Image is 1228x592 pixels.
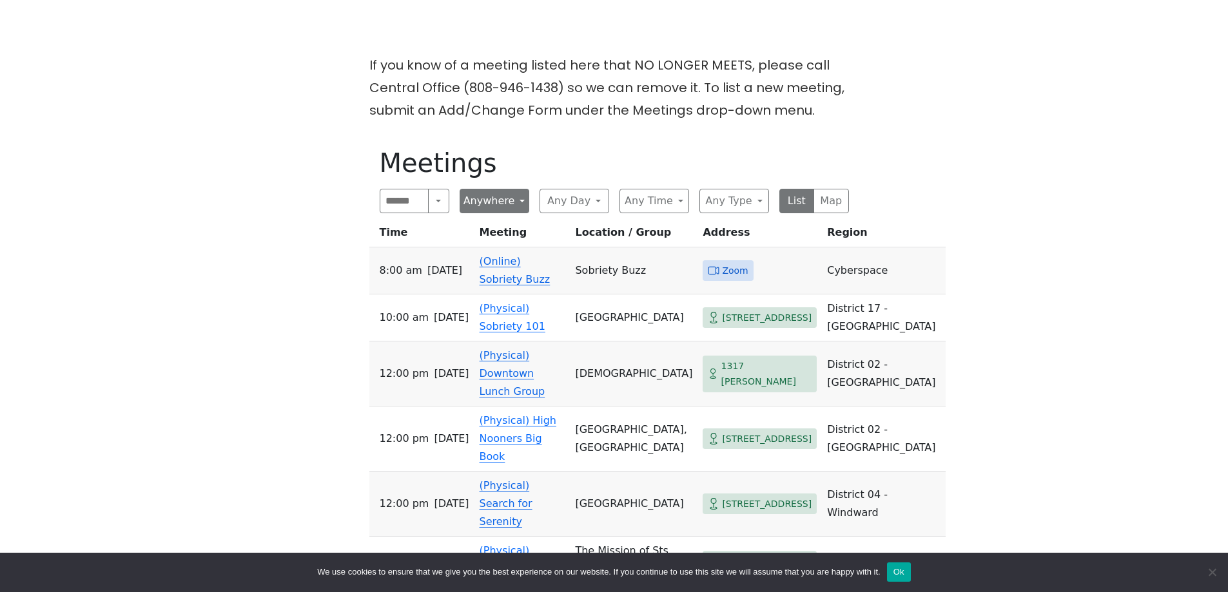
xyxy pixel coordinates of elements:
span: 1317 [PERSON_NAME] [721,358,812,390]
span: [DATE] [434,309,469,327]
span: [STREET_ADDRESS] [722,310,812,326]
span: 10:00 AM [380,309,429,327]
td: District 04 - Windward [822,472,946,537]
th: Meeting [474,224,570,247]
a: (Physical) Sobriety 101 [480,302,545,332]
td: [DEMOGRAPHIC_DATA] [570,341,697,406]
span: 8:00 AM [380,262,422,280]
th: Time [369,224,474,247]
button: Anywhere [460,189,529,213]
a: (Physical) Search for Serenity [480,479,532,528]
button: Search [428,189,449,213]
td: [GEOGRAPHIC_DATA], [GEOGRAPHIC_DATA] [570,406,697,472]
p: If you know of a meeting listed here that NO LONGER MEETS, please call Central Office (808-946-14... [369,54,859,122]
a: (Online) Sobriety Buzz [480,255,551,285]
span: [DATE] [427,262,462,280]
a: (Physical) High Nooners Big Book [480,414,556,463]
button: Map [814,189,849,213]
h1: Meetings [380,148,849,178]
span: No [1205,566,1218,578]
button: Any Type [699,189,769,213]
th: Region [822,224,946,247]
td: [GEOGRAPHIC_DATA] [570,472,697,537]
th: Location / Group [570,224,697,247]
span: Zoom [722,263,748,279]
span: 12:00 PM [380,495,429,513]
input: Search [380,189,429,213]
th: Address [697,224,822,247]
span: [DATE] [434,365,469,383]
button: List [779,189,815,213]
span: [STREET_ADDRESS] [722,431,812,447]
button: Any Day [540,189,609,213]
span: [DATE] [434,495,469,513]
td: [GEOGRAPHIC_DATA] [570,294,697,341]
a: (Physical) Downtown Lunch Group [480,349,545,397]
button: Ok [887,562,911,582]
span: We use cookies to ensure that we give you the best experience on our website. If you continue to ... [317,566,880,578]
span: 12:00 PM [380,365,429,383]
td: District 17 - [GEOGRAPHIC_DATA] [822,294,946,341]
td: District 02 - [GEOGRAPHIC_DATA] [822,406,946,472]
td: District 02 - [GEOGRAPHIC_DATA] [822,341,946,406]
button: Any Time [619,189,689,213]
span: 12:00 PM [380,430,429,448]
td: Cyberspace [822,247,946,294]
span: [STREET_ADDRESS] [722,496,812,512]
span: [DATE] [434,430,469,448]
td: Sobriety Buzz [570,247,697,294]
